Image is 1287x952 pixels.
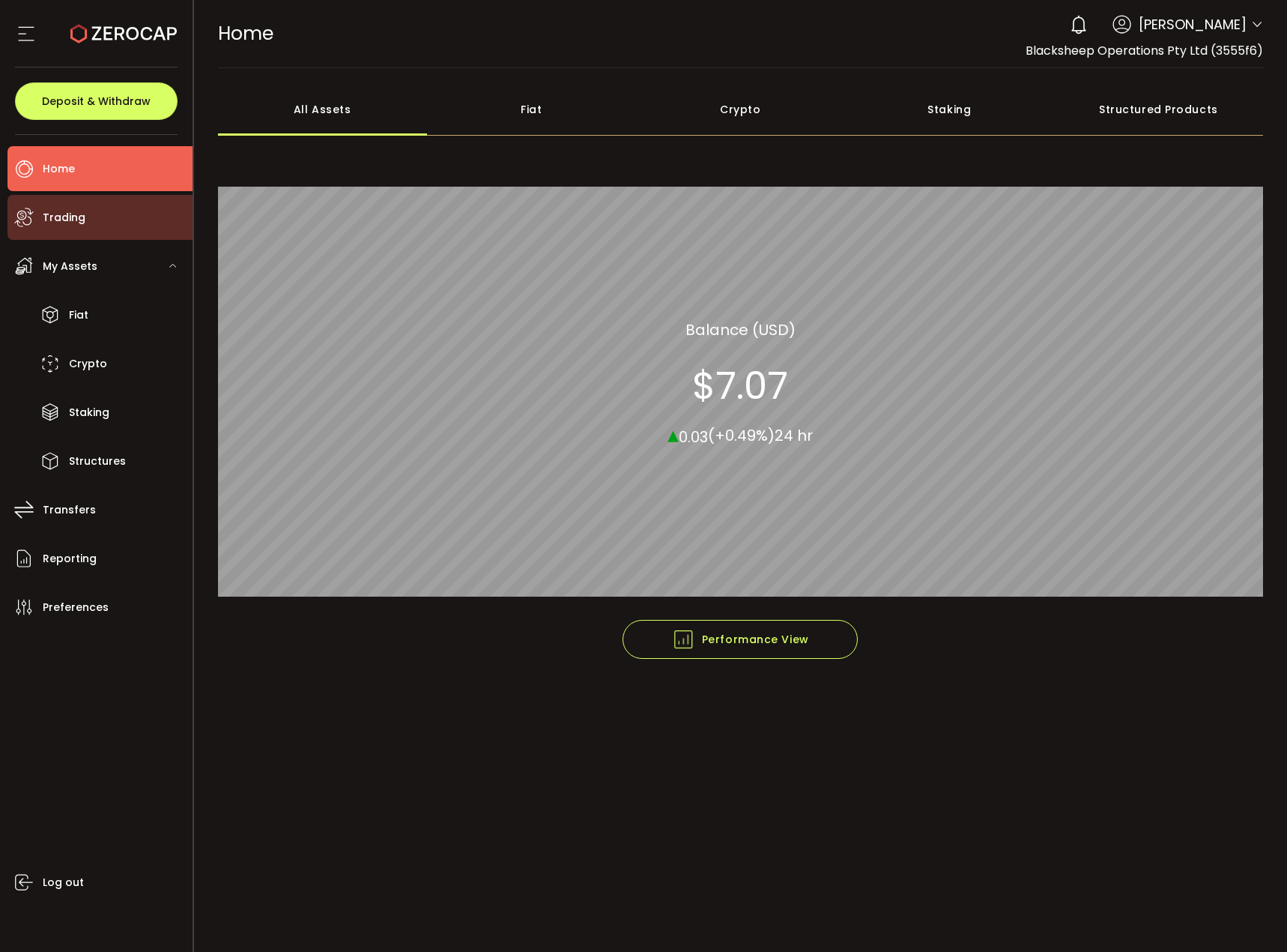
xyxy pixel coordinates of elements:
span: Reporting [43,548,97,570]
span: (+0.49%) [708,425,775,446]
span: Trading [43,207,85,229]
span: Home [43,158,75,180]
span: Crypto [69,353,107,375]
div: Crypto [636,83,845,136]
button: Deposit & Withdraw [15,82,178,120]
span: 0.03 [679,426,708,447]
span: Home [218,20,273,46]
span: Preferences [43,597,109,618]
div: All Assets [218,83,427,136]
button: Performance View [623,620,858,659]
span: ▴ [667,418,679,450]
span: 24 hr [775,425,813,446]
span: Staking [69,402,109,424]
div: Fiat [427,83,636,136]
span: Log out [43,872,84,894]
span: Fiat [69,304,88,326]
div: Staking [845,83,1054,136]
iframe: Chat Widget [1212,880,1287,952]
span: Structures [69,451,126,472]
span: Deposit & Withdraw [42,96,151,106]
section: $7.07 [692,363,788,408]
span: Transfers [43,499,96,521]
section: Balance (USD) [685,318,796,340]
span: My Assets [43,256,97,277]
span: Performance View [672,628,809,651]
div: Structured Products [1054,83,1263,136]
span: Blacksheep Operations Pty Ltd (3555f6) [1026,42,1263,59]
span: [PERSON_NAME] [1139,14,1247,34]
